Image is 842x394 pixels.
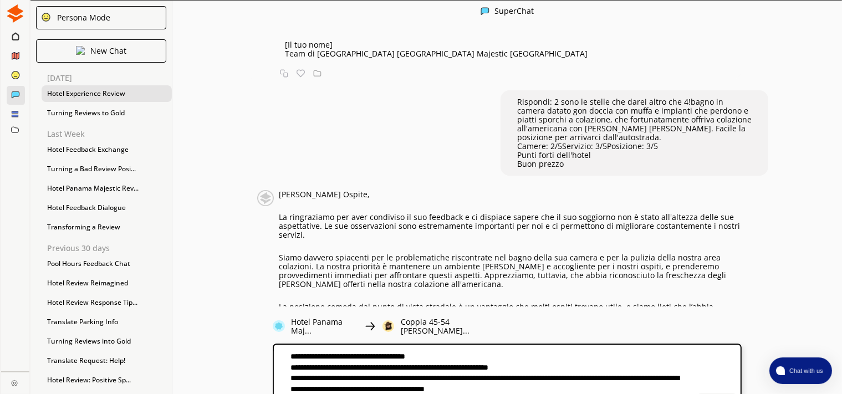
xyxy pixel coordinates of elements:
[42,105,172,121] div: Turning Reviews to Gold
[42,314,172,330] div: Translate Parking Info
[90,47,126,55] p: New Chat
[42,294,172,311] div: Hotel Review Response Tip...
[42,199,172,216] div: Hotel Feedback Dialogue
[285,49,741,58] p: Team di [GEOGRAPHIC_DATA] [GEOGRAPHIC_DATA] Majestic [GEOGRAPHIC_DATA]
[273,320,284,333] img: Close
[292,318,358,335] p: Hotel Panama Maj...
[76,46,85,55] img: Close
[42,255,172,272] div: Pool Hours Feedback Chat
[495,7,534,17] div: SuperChat
[297,69,305,78] img: Favorite
[41,12,51,22] img: Close
[42,161,172,177] div: Turning a Bad Review Posi...
[769,357,832,384] button: atlas-launcher
[1,372,29,391] a: Close
[42,333,172,350] div: Turning Reviews into Gold
[517,160,752,168] p: Buon prezzo
[53,13,110,22] div: Persona Mode
[280,69,288,78] img: Copy
[47,74,172,83] p: [DATE]
[279,213,742,239] p: La ringraziamo per aver condiviso il suo feedback e ci dispiace sapere che il suo soggiorno non è...
[517,151,752,160] p: Punti forti dell'hotel
[481,7,489,16] img: Close
[42,85,172,102] div: Hotel Experience Review
[517,98,752,142] p: Rispondi: 2 sono le stelle che darei altro che 4!bagno in camera datato gon doccia con muffa e im...
[42,141,172,158] div: Hotel Feedback Exchange
[285,40,741,49] p: [Il tuo nome]
[11,380,18,386] img: Close
[279,303,742,329] p: La posizione comoda dal punto di vista stradale è un vantaggio che molti ospiti trovano utile, e ...
[313,69,322,78] img: Save
[382,320,394,333] img: Close
[42,372,172,388] div: Hotel Review: Positive Sp...
[785,366,825,375] span: Chat with us
[279,190,742,199] p: [PERSON_NAME] Ospite,
[42,219,172,236] div: Transforming a Review
[364,320,376,333] img: Close
[42,275,172,291] div: Hotel Review Reimagined
[42,180,172,197] div: Hotel Panama Majestic Rev...
[517,142,752,151] p: Camere: 2/5Servizio: 3/5Posizione: 3/5
[6,4,24,23] img: Close
[47,244,172,253] p: Previous 30 days
[257,190,274,207] img: Close
[279,253,742,289] p: Siamo davvero spiacenti per le problematiche riscontrate nel bagno della sua camera e per la puli...
[47,130,172,139] p: Last Week
[401,318,507,335] p: Coppia 45-54 [PERSON_NAME]...
[42,352,172,369] div: Translate Request: Help!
